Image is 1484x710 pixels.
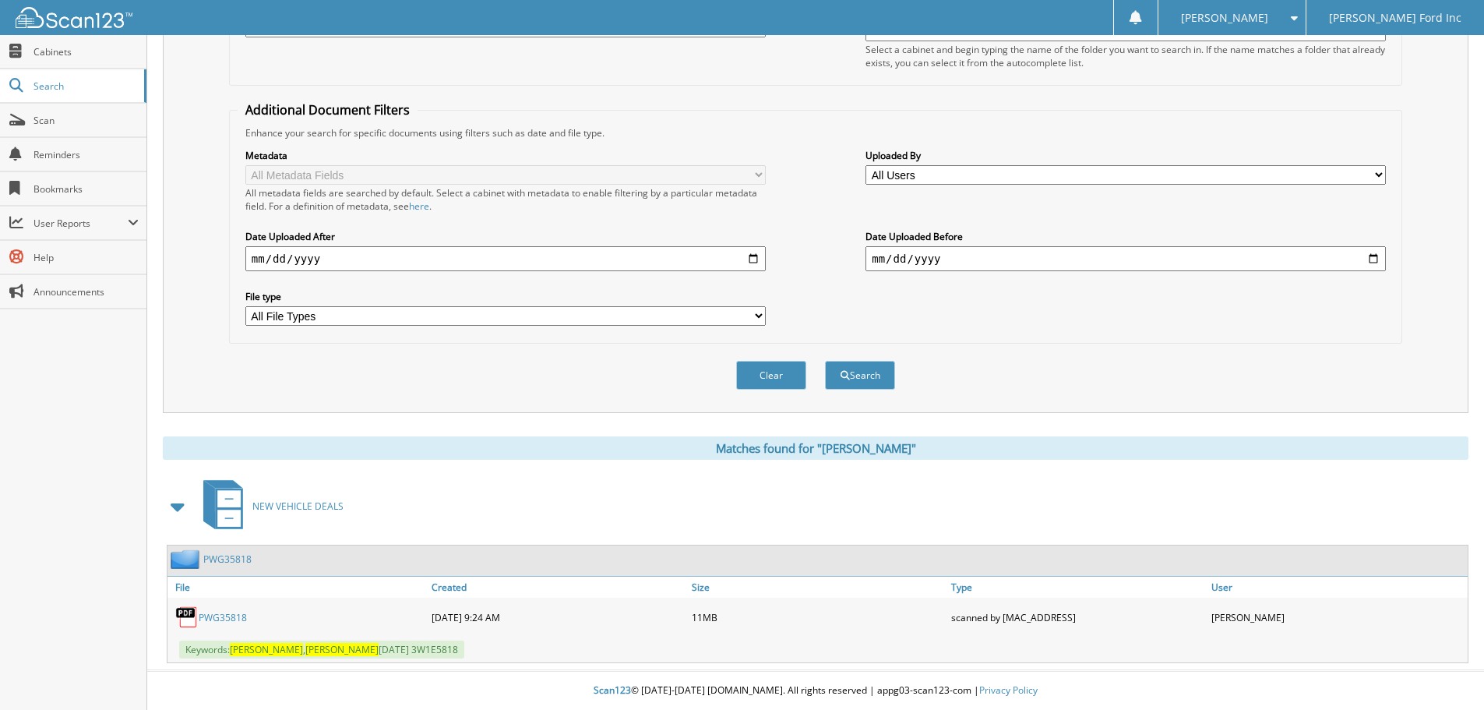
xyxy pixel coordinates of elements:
[1181,13,1268,23] span: [PERSON_NAME]
[199,611,247,624] a: PWG35818
[245,149,766,162] label: Metadata
[865,246,1386,271] input: end
[163,436,1468,460] div: Matches found for "[PERSON_NAME]"
[167,577,428,598] a: File
[238,126,1394,140] div: Enhance your search for specific documents using filters such as date and file type.
[245,246,766,271] input: start
[428,577,688,598] a: Created
[825,361,895,390] button: Search
[947,602,1207,633] div: scanned by [MAC_ADDRESS]
[33,45,139,58] span: Cabinets
[33,148,139,161] span: Reminders
[688,602,948,633] div: 11MB
[865,43,1386,69] div: Select a cabinet and begin typing the name of the folder you want to search in. If the name match...
[175,606,199,629] img: PDF.png
[230,643,303,656] span: [PERSON_NAME]
[1207,602,1468,633] div: [PERSON_NAME]
[428,602,688,633] div: [DATE] 9:24 AM
[979,684,1038,697] a: Privacy Policy
[16,7,132,28] img: scan123-logo-white.svg
[688,577,948,598] a: Size
[33,285,139,298] span: Announcements
[238,101,418,118] legend: Additional Document Filters
[947,577,1207,598] a: Type
[147,672,1484,710] div: © [DATE]-[DATE] [DOMAIN_NAME]. All rights reserved | appg03-scan123-com |
[33,217,128,230] span: User Reports
[1207,577,1468,598] a: User
[245,230,766,243] label: Date Uploaded After
[1406,635,1484,710] iframe: Chat Widget
[252,500,344,513] span: NEW VEHICLE DEALS
[865,149,1386,162] label: Uploaded By
[305,643,379,656] span: [PERSON_NAME]
[245,290,766,303] label: File type
[409,200,429,213] a: here
[179,641,464,659] span: Keywords: , [DATE] 3W1E5818
[203,553,252,566] a: PWG35818
[194,475,344,537] a: NEW VEHICLE DEALS
[33,79,136,93] span: Search
[33,182,139,196] span: Bookmarks
[33,114,139,127] span: Scan
[865,230,1386,243] label: Date Uploaded Before
[245,186,766,213] div: All metadata fields are searched by default. Select a cabinet with metadata to enable filtering b...
[33,251,139,264] span: Help
[1329,13,1461,23] span: [PERSON_NAME] Ford Inc
[171,549,203,569] img: folder2.png
[594,684,631,697] span: Scan123
[736,361,806,390] button: Clear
